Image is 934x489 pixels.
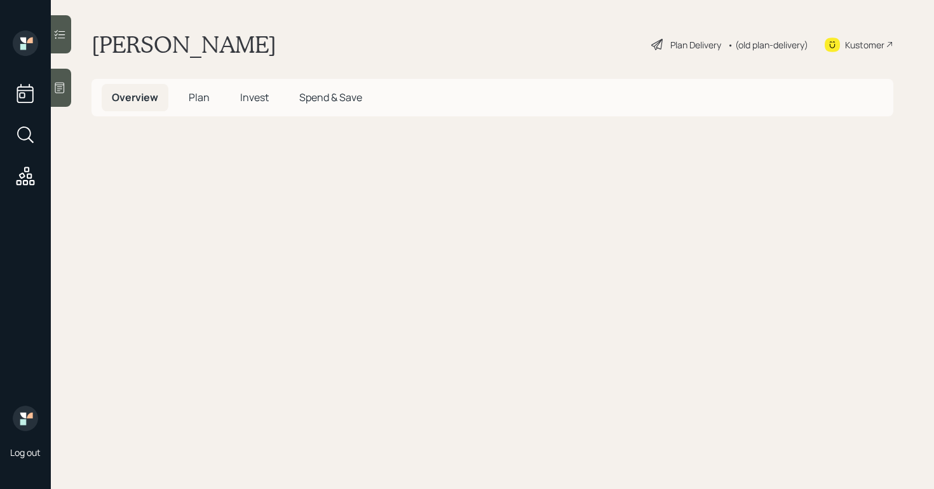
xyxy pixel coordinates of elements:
img: retirable_logo.png [13,406,38,431]
div: Plan Delivery [670,38,721,52]
div: • (old plan-delivery) [728,38,808,52]
div: Log out [10,446,41,458]
span: Spend & Save [299,90,362,104]
span: Overview [112,90,158,104]
h1: [PERSON_NAME] [91,31,276,59]
span: Plan [189,90,210,104]
div: Kustomer [845,38,884,52]
span: Invest [240,90,269,104]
